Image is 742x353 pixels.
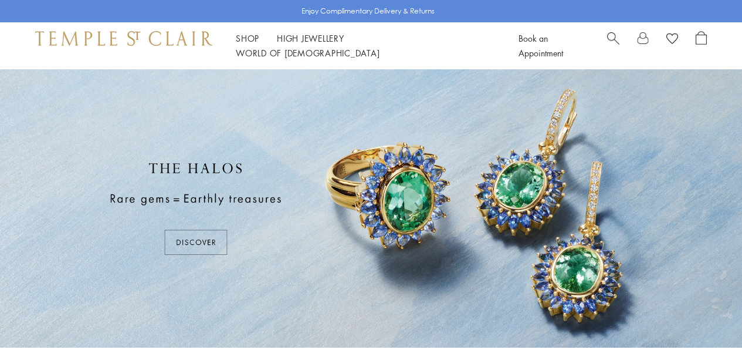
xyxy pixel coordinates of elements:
[277,32,344,44] a: High JewelleryHigh Jewellery
[35,31,212,45] img: Temple St. Clair
[607,31,619,60] a: Search
[696,31,707,60] a: Open Shopping Bag
[519,32,563,59] a: Book an Appointment
[236,31,492,60] nav: Main navigation
[236,47,380,59] a: World of [DEMOGRAPHIC_DATA]World of [DEMOGRAPHIC_DATA]
[666,31,678,49] a: View Wishlist
[301,5,435,17] p: Enjoy Complimentary Delivery & Returns
[236,32,259,44] a: ShopShop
